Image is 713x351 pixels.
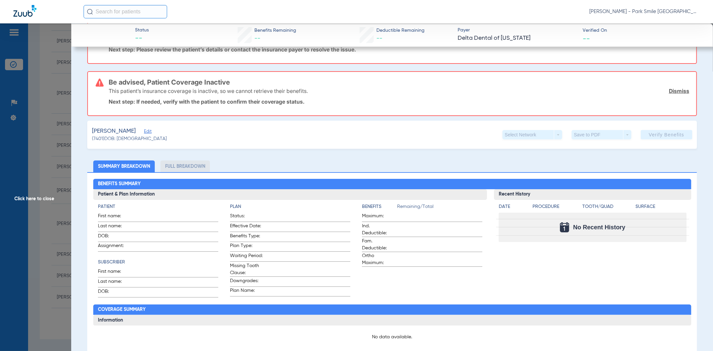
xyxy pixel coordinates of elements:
[109,88,308,94] p: This patient’s insurance coverage is inactive, so we cannot retrieve their benefits.
[583,35,590,42] span: --
[362,203,397,210] h4: Benefits
[98,223,131,232] span: Last name:
[230,277,263,286] span: Downgrades:
[92,127,136,135] span: [PERSON_NAME]
[98,334,687,340] p: No data available.
[494,189,691,200] h3: Recent History
[362,223,395,237] span: Ind. Deductible:
[92,135,167,142] span: (7401) DOB: [DEMOGRAPHIC_DATA]
[93,179,691,190] h2: Benefits Summary
[135,27,149,34] span: Status
[98,233,131,242] span: DOB:
[362,213,395,222] span: Maximum:
[98,259,218,266] h4: Subscriber
[160,160,210,172] li: Full Breakdown
[680,319,713,351] iframe: Chat Widget
[98,242,131,251] span: Assignment:
[230,252,263,261] span: Waiting Period:
[230,262,263,276] span: Missing Tooth Clause:
[230,203,350,210] h4: Plan
[230,233,263,242] span: Benefits Type:
[98,203,218,210] h4: Patient
[499,203,527,210] h4: Date
[635,203,686,210] h4: Surface
[532,203,580,210] h4: Procedure
[362,203,397,213] app-breakdown-title: Benefits
[230,287,263,296] span: Plan Name:
[582,203,633,210] h4: Tooth/Quad
[255,35,261,41] span: --
[635,203,686,213] app-breakdown-title: Surface
[397,203,482,213] span: Remaining/Total
[109,98,689,105] p: Next step: If needed, verify with the patient to confirm their coverage status.
[499,203,527,213] app-breakdown-title: Date
[93,305,691,315] h2: Coverage Summary
[84,5,167,18] input: Search for patients
[255,27,296,34] span: Benefits Remaining
[98,278,131,287] span: Last name:
[98,288,131,297] span: DOB:
[458,27,577,34] span: Payer
[377,35,383,41] span: --
[109,46,689,53] p: Next step: Please review the patient’s details or contact the insurance payer to resolve the issue.
[96,79,104,87] img: error-icon
[362,238,395,252] span: Fam. Deductible:
[532,203,580,213] app-breakdown-title: Procedure
[144,129,150,135] span: Edit
[109,79,689,86] h3: Be advised, Patient Coverage Inactive
[98,268,131,277] span: First name:
[377,27,425,34] span: Deductible Remaining
[230,223,263,232] span: Effective Date:
[135,34,149,43] span: --
[583,27,702,34] span: Verified On
[573,224,625,231] span: No Recent History
[362,252,395,266] span: Ortho Maximum:
[458,34,577,42] span: Delta Dental of [US_STATE]
[13,5,36,17] img: Zuub Logo
[93,189,487,200] h3: Patient & Plan Information
[230,242,263,251] span: Plan Type:
[560,222,569,232] img: Calendar
[669,88,689,94] a: Dismiss
[87,9,93,15] img: Search Icon
[230,213,263,222] span: Status:
[93,160,155,172] li: Summary Breakdown
[93,315,691,326] h3: Information
[98,213,131,222] span: First name:
[589,8,700,15] span: [PERSON_NAME] - Park Smile [GEOGRAPHIC_DATA]
[582,203,633,213] app-breakdown-title: Tooth/Quad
